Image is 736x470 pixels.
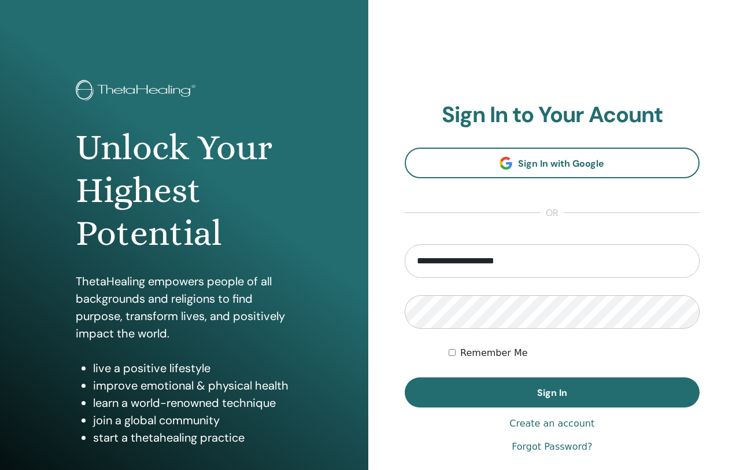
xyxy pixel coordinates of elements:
span: Sign In with Google [518,157,604,170]
li: learn a world-renowned technique [93,394,292,412]
h2: Sign In to Your Acount [405,102,700,128]
a: Forgot Password? [512,440,592,454]
span: or [540,206,564,220]
a: Sign In with Google [405,148,700,178]
span: Sign In [537,387,567,399]
li: improve emotional & physical health [93,377,292,394]
button: Sign In [405,377,700,407]
div: Keep me authenticated indefinitely or until I manually logout [449,346,700,360]
li: start a thetahealing practice [93,429,292,446]
li: live a positive lifestyle [93,359,292,377]
a: Create an account [509,417,594,431]
label: Remember Me [460,346,528,360]
h1: Unlock Your Highest Potential [76,126,292,255]
li: join a global community [93,412,292,429]
p: ThetaHealing empowers people of all backgrounds and religions to find purpose, transform lives, a... [76,273,292,342]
